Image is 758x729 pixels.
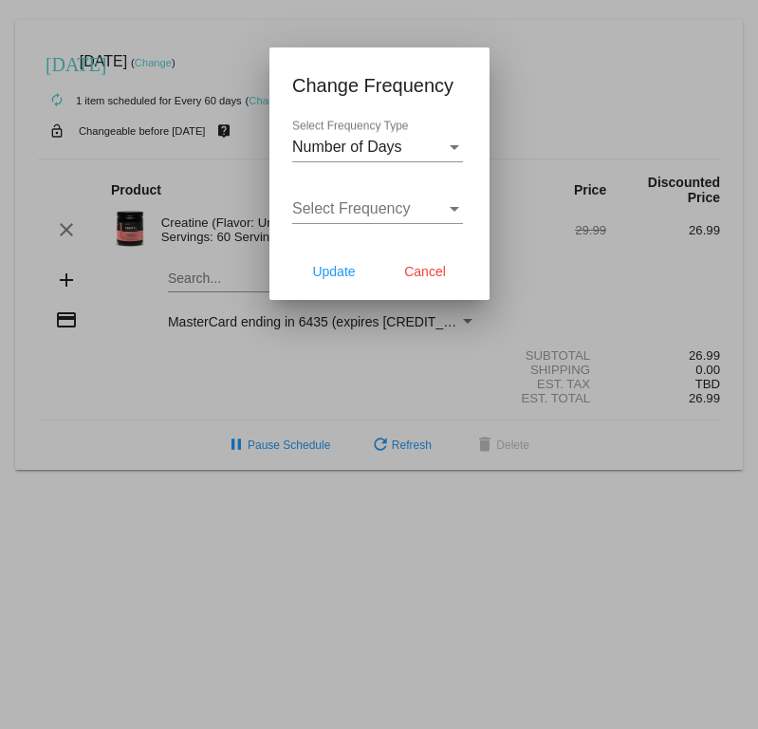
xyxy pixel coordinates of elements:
[292,139,402,155] span: Number of Days
[292,70,467,101] h1: Change Frequency
[292,200,463,217] mat-select: Select Frequency
[312,264,355,279] span: Update
[292,200,411,216] span: Select Frequency
[404,264,446,279] span: Cancel
[292,254,376,289] button: Update
[383,254,467,289] button: Cancel
[292,139,463,156] mat-select: Select Frequency Type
